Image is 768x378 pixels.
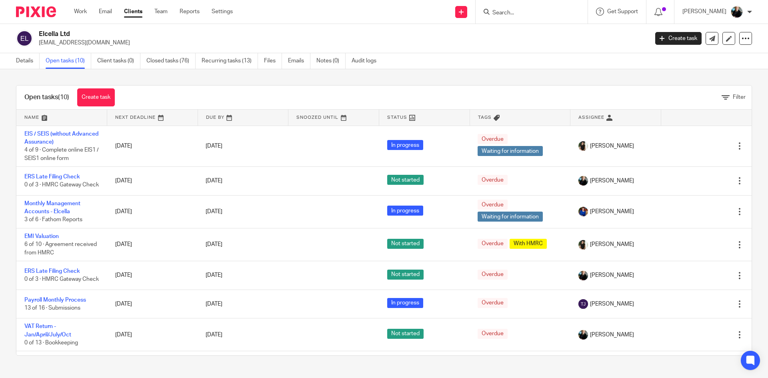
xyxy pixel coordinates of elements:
span: [PERSON_NAME] [590,142,634,150]
input: Search [492,10,564,17]
span: 0 of 3 · HMRC Gateway Check [24,182,99,188]
a: Payroll Monthly Process [24,297,86,303]
p: [PERSON_NAME] [682,8,726,16]
img: svg%3E [578,299,588,309]
img: svg%3E [16,30,33,47]
span: [DATE] [206,242,222,248]
span: Tags [478,115,492,120]
span: 3 of 6 · Fathom Reports [24,217,82,223]
td: [DATE] [107,167,198,195]
a: Email [99,8,112,16]
img: Pixie [16,6,56,17]
img: nicky-partington.jpg [578,330,588,340]
td: [DATE] [107,195,198,228]
span: In progress [387,206,423,216]
td: [DATE] [107,290,198,318]
a: Work [74,8,87,16]
span: With HMRC [510,239,547,249]
span: Overdue [478,298,508,308]
td: [DATE] [107,318,198,351]
span: [PERSON_NAME] [590,177,634,185]
span: Not started [387,239,424,249]
p: [EMAIL_ADDRESS][DOMAIN_NAME] [39,39,643,47]
span: [PERSON_NAME] [590,208,634,216]
img: Nicole.jpeg [578,207,588,216]
span: Overdue [478,175,508,185]
span: Waiting for information [478,146,543,156]
a: Closed tasks (76) [146,53,196,69]
span: Overdue [478,270,508,280]
span: Filter [733,94,746,100]
td: [DATE] [107,228,198,261]
span: Waiting for information [478,212,543,222]
span: Overdue [478,134,508,144]
span: [DATE] [206,143,222,149]
span: Status [387,115,407,120]
a: Details [16,53,40,69]
a: Team [154,8,168,16]
a: ERS Late Filing Check [24,174,80,180]
h1: Open tasks [24,93,69,102]
a: Create task [77,88,115,106]
img: Janice%20Tang.jpeg [578,141,588,151]
span: [PERSON_NAME] [590,300,634,308]
a: Reports [180,8,200,16]
span: 6 of 10 · Agreement received from HMRC [24,242,97,256]
span: [PERSON_NAME] [590,240,634,248]
span: [DATE] [206,332,222,338]
a: Audit logs [352,53,382,69]
span: Overdue [478,329,508,339]
span: Overdue [478,239,508,249]
span: Not started [387,270,424,280]
img: nicky-partington.jpg [730,6,743,18]
a: Recurring tasks (13) [202,53,258,69]
td: [DATE] [107,126,198,167]
a: Clients [124,8,142,16]
a: ERS Late Filing Check [24,268,80,274]
img: Janice%20Tang.jpeg [578,240,588,250]
span: Overdue [478,200,508,210]
a: Create task [655,32,702,45]
span: [PERSON_NAME] [590,271,634,279]
span: Not started [387,175,424,185]
a: EIS / SEIS (without Advanced Assurance) [24,131,98,145]
span: In progress [387,140,423,150]
img: nicky-partington.jpg [578,271,588,280]
span: [DATE] [206,178,222,184]
a: Notes (0) [316,53,346,69]
a: VAT Return - Jan/April/July/Oct [24,324,71,337]
a: Open tasks (10) [46,53,91,69]
a: Settings [212,8,233,16]
td: [DATE] [107,261,198,290]
span: Snoozed Until [296,115,338,120]
a: Emails [288,53,310,69]
span: 13 of 16 · Submissions [24,305,80,311]
a: EMI Valuation [24,234,59,239]
span: 4 of 9 · Complete online EIS1 / SEIS1 online form [24,147,99,161]
span: [PERSON_NAME] [590,331,634,339]
span: [DATE] [206,301,222,307]
span: [DATE] [206,209,222,214]
a: Files [264,53,282,69]
span: (10) [58,94,69,100]
span: [DATE] [206,273,222,278]
span: In progress [387,298,423,308]
span: Not started [387,329,424,339]
span: Get Support [607,9,638,14]
span: 0 of 3 · HMRC Gateway Check [24,277,99,282]
span: 0 of 13 · Bookkeeping [24,340,78,346]
h2: Elcella Ltd [39,30,522,38]
a: Client tasks (0) [97,53,140,69]
img: nicky-partington.jpg [578,176,588,186]
a: Monthly Management Accounts - Elcella [24,201,80,214]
